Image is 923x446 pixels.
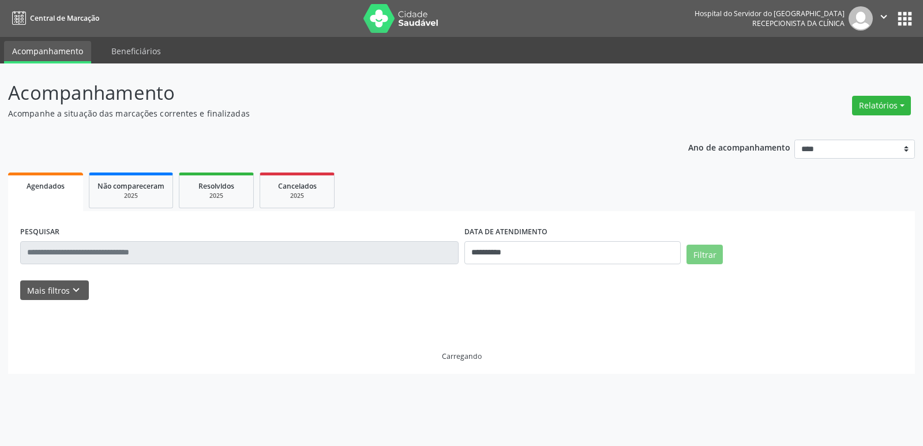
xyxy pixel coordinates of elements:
i:  [877,10,890,23]
span: Recepcionista da clínica [752,18,845,28]
img: img [849,6,873,31]
label: PESQUISAR [20,223,59,241]
p: Acompanhe a situação das marcações correntes e finalizadas [8,107,643,119]
button: apps [895,9,915,29]
span: Cancelados [278,181,317,191]
div: Hospital do Servidor do [GEOGRAPHIC_DATA] [695,9,845,18]
p: Acompanhamento [8,78,643,107]
div: Carregando [442,351,482,361]
button: Mais filtroskeyboard_arrow_down [20,280,89,301]
a: Beneficiários [103,41,169,61]
div: 2025 [187,192,245,200]
label: DATA DE ATENDIMENTO [464,223,547,241]
button:  [873,6,895,31]
span: Central de Marcação [30,13,99,23]
span: Resolvidos [198,181,234,191]
button: Relatórios [852,96,911,115]
a: Acompanhamento [4,41,91,63]
div: 2025 [268,192,326,200]
div: 2025 [97,192,164,200]
span: Não compareceram [97,181,164,191]
i: keyboard_arrow_down [70,284,82,297]
a: Central de Marcação [8,9,99,28]
span: Agendados [27,181,65,191]
p: Ano de acompanhamento [688,140,790,154]
button: Filtrar [686,245,723,264]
